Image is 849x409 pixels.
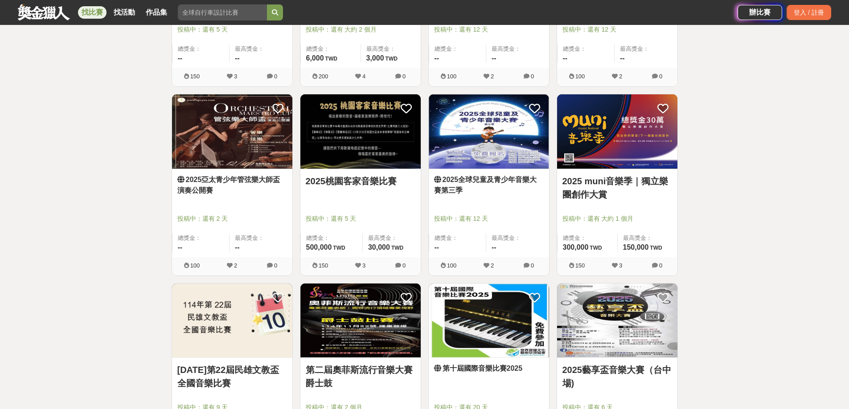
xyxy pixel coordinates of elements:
[429,283,549,358] a: Cover Image
[492,45,544,53] span: 最高獎金：
[319,262,328,269] span: 150
[447,262,457,269] span: 100
[620,45,672,53] span: 最高獎金：
[177,25,287,34] span: 投稿中：還有 5 天
[368,243,390,251] span: 30,000
[659,73,662,80] span: 0
[575,73,585,80] span: 100
[190,262,200,269] span: 100
[172,283,292,358] img: Cover Image
[492,54,496,62] span: --
[325,56,337,62] span: TWD
[575,262,585,269] span: 150
[306,45,355,53] span: 總獎金：
[235,45,287,53] span: 最高獎金：
[434,363,544,374] a: 第十屆國際音樂比賽2025
[659,262,662,269] span: 0
[300,283,421,358] img: Cover Image
[563,243,589,251] span: 300,000
[557,94,677,169] img: Cover Image
[531,262,534,269] span: 0
[300,94,421,169] img: Cover Image
[177,214,287,223] span: 投稿中：還有 2 天
[190,73,200,80] span: 150
[234,73,237,80] span: 3
[562,25,672,34] span: 投稿中：還有 12 天
[362,262,365,269] span: 3
[623,234,672,243] span: 最高獎金：
[172,94,292,169] img: Cover Image
[306,243,332,251] span: 500,000
[235,243,240,251] span: --
[623,243,649,251] span: 150,000
[234,262,237,269] span: 2
[787,5,831,20] div: 登入 / 註冊
[142,6,171,19] a: 作品集
[562,363,672,390] a: 2025藝享盃音樂大賽（台中場)
[434,214,544,223] span: 投稿中：還有 12 天
[178,234,224,243] span: 總獎金：
[738,5,782,20] a: 辦比賽
[177,363,287,390] a: [DATE]第22屆民雄文教盃全國音樂比賽
[274,73,277,80] span: 0
[619,262,622,269] span: 3
[557,283,677,358] a: Cover Image
[491,262,494,269] span: 2
[306,214,415,223] span: 投稿中：還有 5 天
[306,25,415,34] span: 投稿中：還有 大約 2 個月
[435,54,439,62] span: --
[391,245,403,251] span: TWD
[590,245,602,251] span: TWD
[78,6,107,19] a: 找比賽
[434,174,544,196] a: 2025全球兒童及青少年音樂大賽第三季
[492,234,544,243] span: 最高獎金：
[386,56,398,62] span: TWD
[620,54,625,62] span: --
[492,243,496,251] span: --
[306,54,324,62] span: 6,000
[366,45,415,53] span: 最高獎金：
[562,214,672,223] span: 投稿中：還有 大約 1 個月
[563,45,609,53] span: 總獎金：
[274,262,277,269] span: 0
[366,54,384,62] span: 3,000
[402,262,406,269] span: 0
[235,234,287,243] span: 最高獎金：
[178,54,183,62] span: --
[563,234,612,243] span: 總獎金：
[429,283,549,358] img: Cover Image
[172,283,292,358] a: Cover Image
[178,4,267,20] input: 全球自行車設計比賽
[557,283,677,358] img: Cover Image
[435,234,481,243] span: 總獎金：
[435,243,439,251] span: --
[306,234,357,243] span: 總獎金：
[178,243,183,251] span: --
[650,245,662,251] span: TWD
[306,174,415,188] a: 2025桃園客家音樂比賽
[491,73,494,80] span: 2
[306,363,415,390] a: 第二屆奧菲斯流行音樂大賽爵士鼓
[447,73,457,80] span: 100
[177,174,287,196] a: 2025亞太青少年管弦樂大師盃演奏公開賽
[333,245,345,251] span: TWD
[300,283,421,358] a: Cover Image
[319,73,328,80] span: 200
[531,73,534,80] span: 0
[235,54,240,62] span: --
[435,45,481,53] span: 總獎金：
[362,73,365,80] span: 4
[434,25,544,34] span: 投稿中：還有 12 天
[562,174,672,201] a: 2025 muni音樂季｜獨立樂團創作大賞
[619,73,622,80] span: 2
[110,6,139,19] a: 找活動
[429,94,549,169] a: Cover Image
[563,54,568,62] span: --
[402,73,406,80] span: 0
[368,234,415,243] span: 最高獎金：
[178,45,224,53] span: 總獎金：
